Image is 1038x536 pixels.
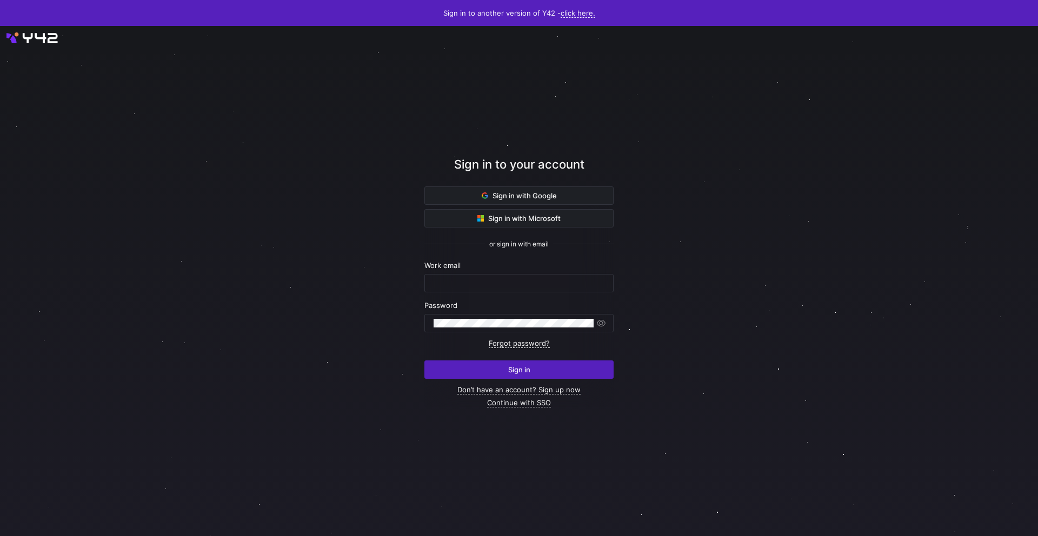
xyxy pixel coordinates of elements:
[424,209,614,227] button: Sign in with Microsoft
[489,339,550,348] a: Forgot password?
[424,360,614,379] button: Sign in
[487,398,551,407] a: Continue with SSO
[424,156,614,186] div: Sign in to your account
[482,191,557,200] span: Sign in with Google
[424,186,614,205] button: Sign in with Google
[508,365,530,374] span: Sign in
[489,240,549,248] span: or sign in with email
[424,301,457,310] span: Password
[561,9,595,18] a: click here.
[457,385,581,394] a: Don’t have an account? Sign up now
[477,214,561,223] span: Sign in with Microsoft
[424,261,461,270] span: Work email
